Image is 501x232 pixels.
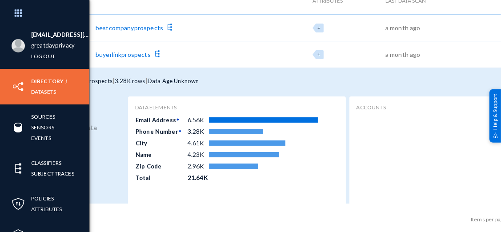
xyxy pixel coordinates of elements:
img: help_support.svg [493,132,498,138]
div: Help & Support [489,89,501,143]
div: Data Elements [135,104,338,112]
a: Events [31,133,51,143]
a: Sensors [31,122,54,132]
td: 3.28K [187,126,208,137]
a: Classifiers [31,158,61,168]
div: a month ago [385,50,421,59]
a: Policies [31,193,54,204]
td: City [135,137,187,148]
div: a month ago [385,23,421,32]
a: Directory [31,76,64,86]
td: Total [135,172,187,183]
td: 4.23K [187,149,208,160]
span: Data Age Unknown [148,77,199,84]
span: | [145,77,148,84]
td: Phone Number [135,126,187,136]
td: 2.96K [187,160,208,172]
td: 6.56K [187,114,208,126]
td: Name [135,149,187,160]
td: Zip Code [135,160,187,171]
a: Attributes [31,204,62,214]
img: app launcher [5,4,32,23]
td: 4.61K [187,137,208,149]
img: icon-inventory.svg [12,80,25,93]
a: Datasets [31,87,56,97]
img: icon-elements.svg [12,162,25,175]
td: Email Address [135,114,187,125]
span: + [317,52,321,57]
a: greatdayprivacy [31,40,75,51]
span: | [112,77,115,84]
li: [EMAIL_ADDRESS][DOMAIN_NAME] [31,30,89,40]
span: + [317,25,321,31]
div: buyerlinkprospects [96,50,151,59]
img: blank-profile-picture.png [12,39,25,52]
span: 3.28K rows [115,77,145,84]
td: 21.64K [187,172,208,184]
img: icon-policies.svg [12,197,25,211]
div: bestcompanyprospects [96,23,163,32]
a: Log out [31,51,55,61]
a: Sources [31,112,55,122]
a: Subject Traces [31,168,74,179]
img: icon-sources.svg [12,121,25,134]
